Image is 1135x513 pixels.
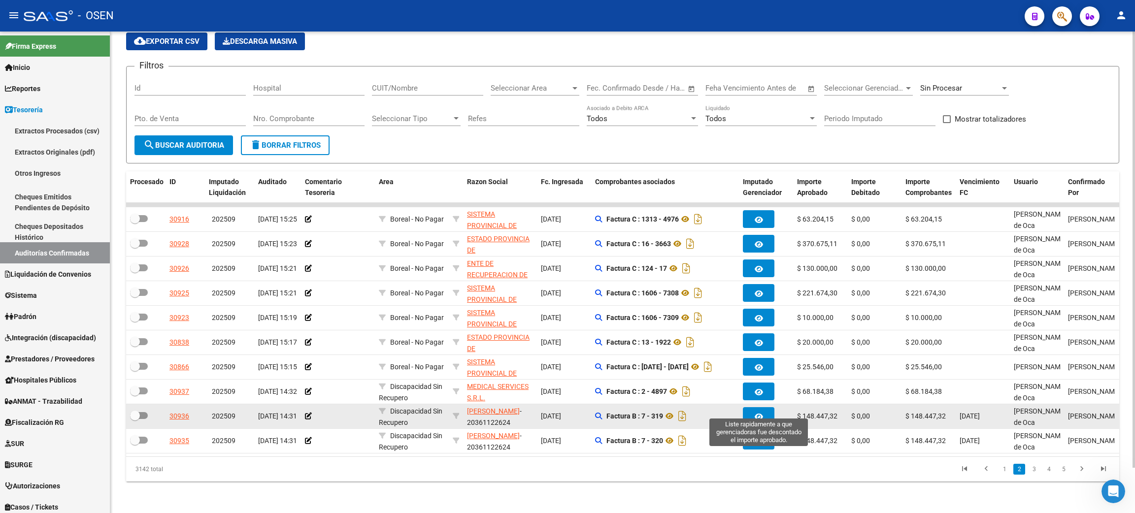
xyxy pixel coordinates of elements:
[1102,480,1125,503] iframe: Intercom live chat
[701,359,714,375] i: Descargar documento
[467,383,529,402] span: MEDICAL SERVICES S.R.L.
[1014,309,1067,328] span: [PERSON_NAME] de Oca
[541,437,561,445] span: [DATE]
[134,135,233,155] button: Buscar Auditoria
[258,289,297,297] span: [DATE] 15:21
[169,238,189,250] div: 30928
[205,171,254,204] datatable-header-cell: Imputado Liquidación
[606,387,667,395] strong: Factura C : 2 - 4897
[258,363,297,371] span: [DATE] 15:15
[212,437,235,445] span: 202509
[169,288,189,299] div: 30925
[686,83,698,95] button: Open calendar
[215,32,305,50] button: Descarga Masiva
[5,311,36,322] span: Padrón
[692,310,704,325] i: Descargar documento
[851,338,870,346] span: $ 0,00
[851,437,870,445] span: $ 0,00
[467,356,533,377] div: - 30691822849
[595,178,675,186] span: Comprobantes asociados
[467,381,533,402] div: - 30710977190
[467,283,533,303] div: - 30691822849
[541,215,561,223] span: [DATE]
[126,171,166,204] datatable-header-cell: Procesado
[591,171,739,204] datatable-header-cell: Comprobantes asociados
[797,412,837,420] span: $ 148.447,32
[1012,461,1027,478] li: page 2
[5,104,43,115] span: Tesorería
[258,240,297,248] span: [DATE] 15:23
[1068,363,1121,371] span: [PERSON_NAME]
[134,59,168,72] h3: Filtros
[467,358,517,388] span: SISTEMA PROVINCIAL DE SALUD
[1014,235,1067,254] span: [PERSON_NAME] de Oca
[905,363,942,371] span: $ 25.546,00
[390,215,444,223] span: Boreal - No Pagar
[258,338,297,346] span: [DATE] 15:17
[960,178,1000,197] span: Vencimiento FC
[1056,461,1071,478] li: page 5
[130,178,164,186] span: Procesado
[1068,264,1121,272] span: [PERSON_NAME]
[390,338,444,346] span: Boreal - No Pagar
[258,314,297,321] span: [DATE] 15:19
[905,289,946,297] span: $ 221.674,30
[1014,407,1067,426] span: [PERSON_NAME] de Oca
[491,84,570,93] span: Seleccionar Area
[1068,178,1105,197] span: Confirmado Por
[5,353,95,364] span: Prestadores / Proveedores
[258,412,297,420] span: [DATE] 14:31
[541,363,561,371] span: [DATE]
[212,289,235,297] span: 202509
[851,363,870,371] span: $ 0,00
[375,171,449,204] datatable-header-cell: Area
[680,384,693,399] i: Descargar documento
[5,62,30,73] span: Inicio
[5,83,40,94] span: Reportes
[5,269,91,280] span: Liquidación de Convenios
[851,289,870,297] span: $ 0,00
[166,171,205,204] datatable-header-cell: ID
[212,363,235,371] span: 202509
[635,84,683,93] input: Fecha fin
[797,363,834,371] span: $ 25.546,00
[143,139,155,151] mat-icon: search
[1068,289,1121,297] span: [PERSON_NAME]
[797,240,837,248] span: $ 370.675,11
[905,387,942,395] span: $ 68.184,38
[960,437,980,445] span: [DATE]
[1068,314,1121,321] span: [PERSON_NAME]
[684,236,697,252] i: Descargar documento
[797,387,834,395] span: $ 68.184,38
[739,171,793,204] datatable-header-cell: Imputado Gerenciador
[241,135,330,155] button: Borrar Filtros
[390,264,444,272] span: Boreal - No Pagar
[78,5,114,27] span: - OSEN
[223,37,297,46] span: Descarga Masiva
[997,461,1012,478] li: page 1
[955,113,1026,125] span: Mostrar totalizadores
[143,141,224,150] span: Buscar Auditoria
[905,264,946,272] span: $ 130.000,00
[169,361,189,373] div: 30866
[606,314,679,321] strong: Factura C : 1606 - 7309
[467,233,533,254] div: - 30673377544
[8,9,20,21] mat-icon: menu
[372,114,452,123] span: Seleccionar Tipo
[254,171,301,204] datatable-header-cell: Auditado
[212,215,235,223] span: 202509
[212,314,235,321] span: 202509
[5,438,24,449] span: SUR
[797,314,834,321] span: $ 10.000,00
[390,363,444,371] span: Boreal - No Pagar
[390,289,444,297] span: Boreal - No Pagar
[541,412,561,420] span: [DATE]
[1014,432,1067,451] span: [PERSON_NAME] de Oca
[467,178,508,186] span: Razon Social
[920,84,962,93] span: Sin Procesar
[467,210,517,241] span: SISTEMA PROVINCIAL DE SALUD
[467,406,533,426] div: - 20361122624
[705,114,726,123] span: Todos
[537,171,591,204] datatable-header-cell: Fc. Ingresada
[169,178,176,186] span: ID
